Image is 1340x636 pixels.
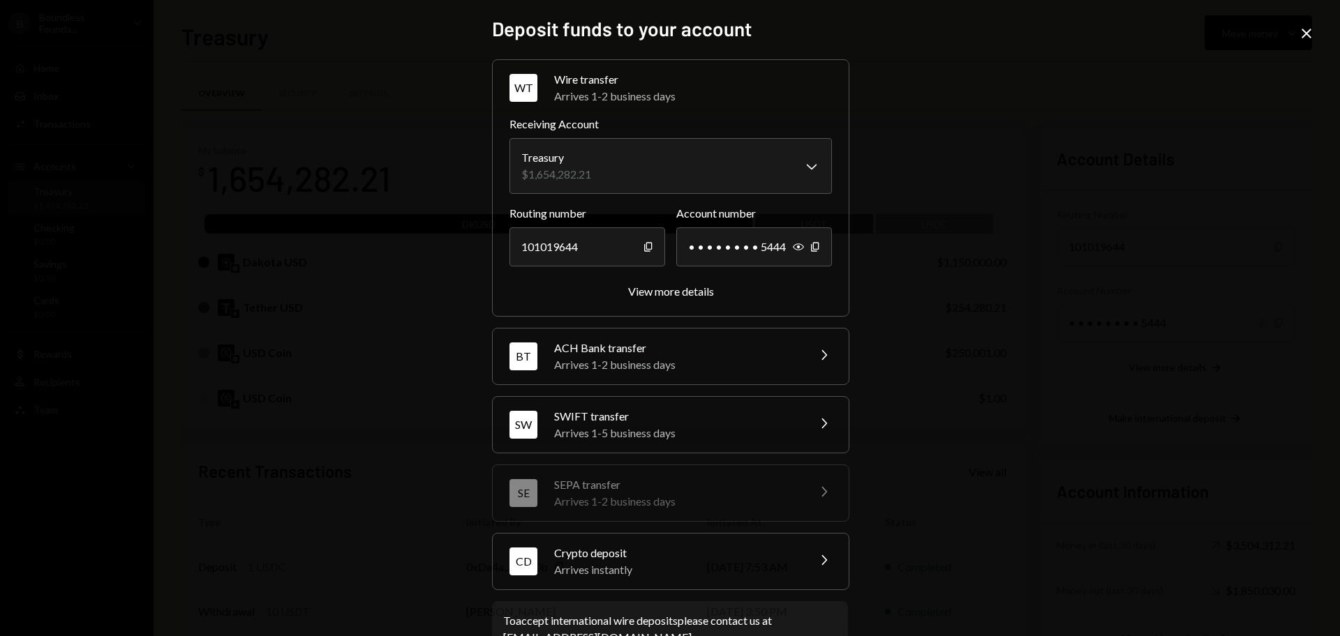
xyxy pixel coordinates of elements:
div: Arrives 1-5 business days [554,425,798,441]
div: Wire transfer [554,71,832,88]
button: View more details [628,285,714,299]
div: SE [509,479,537,507]
div: SW [509,411,537,439]
div: SEPA transfer [554,476,798,493]
div: WTWire transferArrives 1-2 business days [509,116,832,299]
div: Arrives 1-2 business days [554,493,798,510]
button: SWSWIFT transferArrives 1-5 business days [493,397,849,453]
div: Arrives 1-2 business days [554,356,798,373]
button: CDCrypto depositArrives instantly [493,533,849,589]
div: View more details [628,285,714,298]
div: Arrives 1-2 business days [554,88,832,105]
div: ACH Bank transfer [554,340,798,356]
div: Arrives instantly [554,561,798,578]
div: • • • • • • • • 5444 [676,227,832,266]
div: SWIFT transfer [554,408,798,425]
button: BTACH Bank transferArrives 1-2 business days [493,328,849,384]
div: Crypto deposit [554,545,798,561]
div: WT [509,74,537,102]
button: SESEPA transferArrives 1-2 business days [493,465,849,521]
div: BT [509,342,537,370]
label: Receiving Account [509,116,832,132]
h2: Deposit funds to your account [492,15,848,43]
button: Receiving Account [509,138,832,194]
label: Account number [676,205,832,222]
div: 101019644 [509,227,665,266]
label: Routing number [509,205,665,222]
div: CD [509,547,537,575]
button: WTWire transferArrives 1-2 business days [493,60,849,116]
